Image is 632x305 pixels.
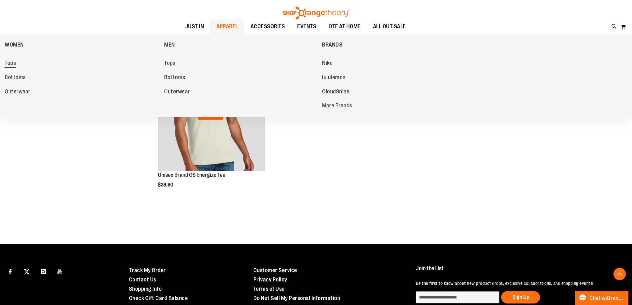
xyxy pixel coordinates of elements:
[38,266,49,276] a: Visit our Instagram page
[158,65,265,171] img: Main view of 2024 Unisex Brand OS Energize Tee
[613,268,626,280] button: Back To Top
[129,267,166,273] a: Track My Order
[329,20,361,34] span: OTF AT HOME
[322,88,349,96] span: Cloud9nine
[322,60,333,68] span: Nike
[5,74,26,82] span: Bottoms
[589,295,625,301] span: Chat with an Expert
[155,61,268,203] div: product
[129,295,188,301] a: Check Gift Card Balance
[416,266,617,277] h4: Join the List
[5,60,16,68] span: Tops
[216,20,238,34] span: APPAREL
[253,295,340,301] a: Do Not Sell My Personal Information
[416,280,617,286] p: Be the first to know about new product drops, exclusive collaborations, and shopping events!
[21,266,32,276] a: Visit our X page
[575,291,629,305] button: Chat with an Expert
[129,276,156,283] a: Contact Us
[512,294,529,300] span: Sign Up
[164,88,190,96] span: Outerwear
[322,74,346,82] span: lululemon
[251,20,285,34] span: ACCESSORIES
[373,20,406,34] span: ALL OUT SALE
[164,60,175,68] span: Tops
[164,74,185,82] span: Bottoms
[5,88,30,96] span: Outerwear
[282,7,350,20] img: Shop Orangetheory
[5,266,16,276] a: Visit our Facebook page
[129,286,162,292] a: Shopping Info
[416,291,500,303] input: enter email
[253,276,287,283] a: Privacy Policy
[164,42,175,49] span: MEN
[55,266,66,276] a: Visit our Youtube page
[322,102,352,110] span: More Brands
[158,182,174,188] span: $39.90
[501,291,540,303] button: Sign Up
[158,172,225,178] a: Unisex Brand OS Energize Tee
[253,286,285,292] a: Terms of Use
[185,20,204,34] span: JUST IN
[322,42,342,49] span: BRANDS
[158,65,265,172] a: Main view of 2024 Unisex Brand OS Energize Tee
[5,42,24,49] span: WOMEN
[297,20,316,34] span: EVENTS
[24,269,30,275] img: Twitter
[253,267,297,273] a: Customer Service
